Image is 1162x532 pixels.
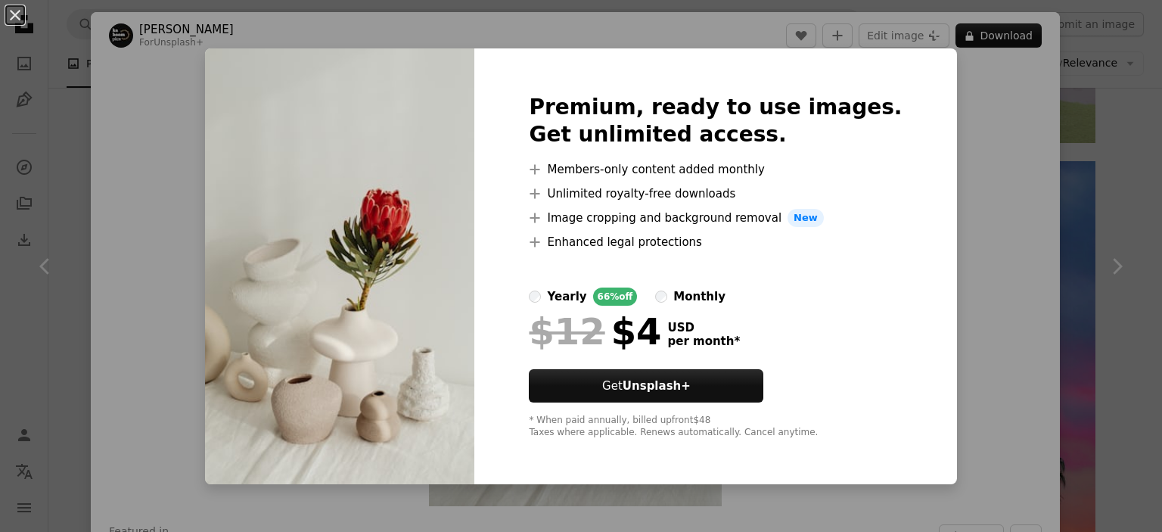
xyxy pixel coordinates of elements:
[205,48,474,484] img: premium_photo-1676654936049-fdd1b3b36777
[623,379,691,393] strong: Unsplash+
[529,160,902,179] li: Members-only content added monthly
[529,233,902,251] li: Enhanced legal protections
[547,288,586,306] div: yearly
[529,312,604,351] span: $12
[788,209,824,227] span: New
[529,185,902,203] li: Unlimited royalty-free downloads
[673,288,725,306] div: monthly
[667,334,740,348] span: per month *
[593,288,638,306] div: 66% off
[529,94,902,148] h2: Premium, ready to use images. Get unlimited access.
[529,291,541,303] input: yearly66%off
[529,415,902,439] div: * When paid annually, billed upfront $48 Taxes where applicable. Renews automatically. Cancel any...
[529,312,661,351] div: $4
[667,321,740,334] span: USD
[655,291,667,303] input: monthly
[529,209,902,227] li: Image cropping and background removal
[529,369,763,403] button: GetUnsplash+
